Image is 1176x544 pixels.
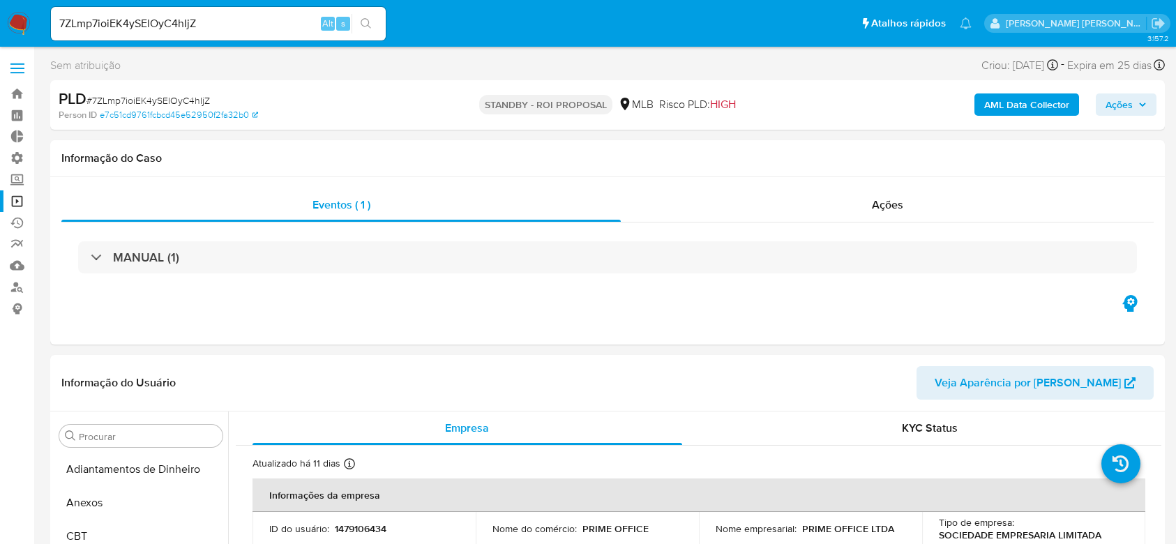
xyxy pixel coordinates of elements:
[981,56,1058,75] div: Criou: [DATE]
[872,197,903,213] span: Ações
[492,522,577,535] p: Nome do comércio :
[1151,16,1166,31] a: Sair
[939,529,1101,541] p: SOCIEDADE EMPRESARIA LIMITADA
[312,197,370,213] span: Eventos ( 1 )
[445,420,489,436] span: Empresa
[54,453,228,486] button: Adiantamentos de Dinheiro
[582,522,649,535] p: PRIME OFFICE
[86,93,210,107] span: # 7ZLmp7ioiEK4ySElOyC4hIjZ
[352,14,380,33] button: search-icon
[269,522,329,535] p: ID do usuário :
[113,250,179,265] h3: MANUAL (1)
[61,151,1154,165] h1: Informação do Caso
[59,109,97,121] b: Person ID
[54,486,228,520] button: Anexos
[59,87,86,109] b: PLD
[935,366,1121,400] span: Veja Aparência por [PERSON_NAME]
[917,366,1154,400] button: Veja Aparência por [PERSON_NAME]
[974,93,1079,116] button: AML Data Collector
[618,97,654,112] div: MLB
[716,522,797,535] p: Nome empresarial :
[1061,56,1064,75] span: -
[61,376,176,390] h1: Informação do Usuário
[710,96,736,112] span: HIGH
[335,522,386,535] p: 1479106434
[100,109,258,121] a: e7c51cd9761fcbcd45e52950f2fa32b0
[322,17,333,30] span: Alt
[252,478,1145,512] th: Informações da empresa
[1067,58,1152,73] span: Expira em 25 dias
[51,15,386,33] input: Pesquise usuários ou casos...
[50,58,121,73] span: Sem atribuição
[984,93,1069,116] b: AML Data Collector
[1096,93,1156,116] button: Ações
[802,522,894,535] p: PRIME OFFICE LTDA
[1006,17,1147,30] p: andrea.asantos@mercadopago.com.br
[902,420,958,436] span: KYC Status
[341,17,345,30] span: s
[65,430,76,441] button: Procurar
[252,457,340,470] p: Atualizado há 11 dias
[939,516,1014,529] p: Tipo de empresa :
[659,97,736,112] span: Risco PLD:
[79,430,217,443] input: Procurar
[1106,93,1133,116] span: Ações
[78,241,1137,273] div: MANUAL (1)
[479,95,612,114] p: STANDBY - ROI PROPOSAL
[871,16,946,31] span: Atalhos rápidos
[960,17,972,29] a: Notificações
